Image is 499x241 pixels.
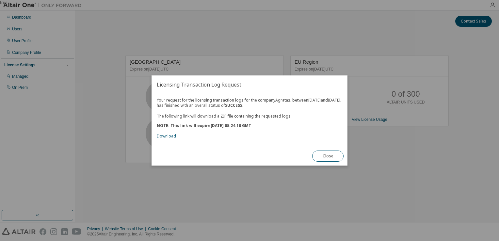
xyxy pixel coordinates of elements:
p: The following link will download a ZIP file containing the requested logs. [157,113,342,119]
a: Download [157,133,176,139]
div: Your request for the licensing transaction logs for the company Agratas , between [DATE] and [DAT... [157,98,342,138]
h2: Licensing Transaction Log Request [152,75,347,94]
b: SUCCESS [225,103,242,108]
b: NOTE: This link will expire [DATE] 05:24:10 GMT [157,123,251,128]
button: Close [312,151,344,162]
